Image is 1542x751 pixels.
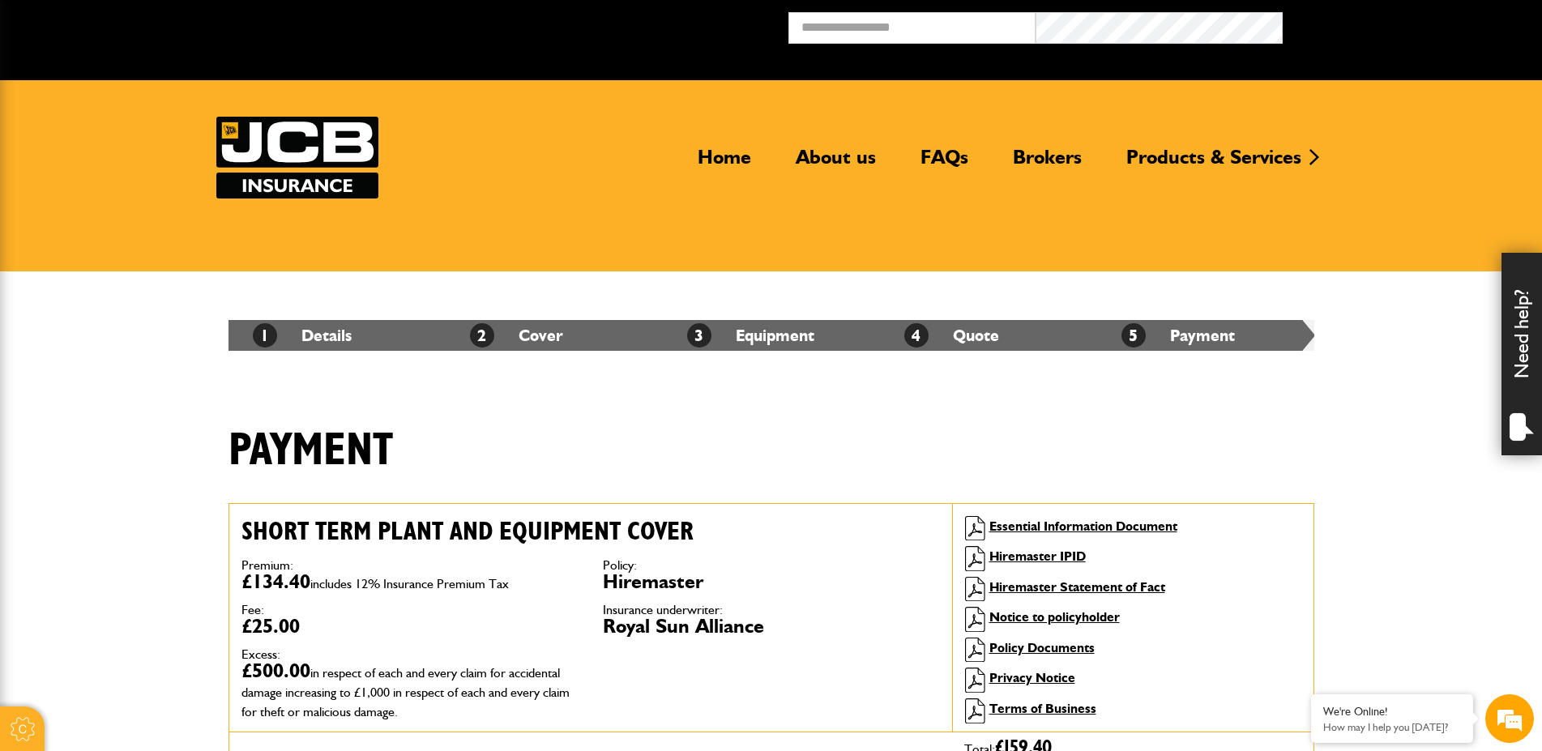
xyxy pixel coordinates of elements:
span: 3 [687,323,711,348]
dd: £25.00 [241,617,579,636]
a: Brokers [1001,145,1094,182]
a: About us [784,145,888,182]
a: Privacy Notice [989,670,1075,685]
a: Products & Services [1114,145,1313,182]
a: Essential Information Document [989,518,1177,534]
a: Home [686,145,763,182]
a: FAQs [908,145,980,182]
a: Terms of Business [989,701,1096,716]
span: 4 [904,323,929,348]
span: includes 12% Insurance Premium Tax [310,576,509,591]
dd: Hiremaster [603,572,940,591]
dt: Premium: [241,559,579,572]
a: Hiremaster Statement of Fact [989,579,1165,595]
div: Need help? [1501,253,1542,455]
span: 1 [253,323,277,348]
dt: Fee: [241,604,579,617]
a: 2Cover [470,326,563,345]
dd: £500.00 [241,661,579,719]
a: Notice to policyholder [989,609,1120,625]
a: 4Quote [904,326,999,345]
dd: £134.40 [241,572,579,591]
dt: Insurance underwriter: [603,604,940,617]
img: JCB Insurance Services logo [216,117,378,198]
span: 2 [470,323,494,348]
div: We're Online! [1323,705,1461,719]
a: JCB Insurance Services [216,117,378,198]
a: 3Equipment [687,326,814,345]
h2: Short term plant and equipment cover [241,516,940,547]
dt: Policy: [603,559,940,572]
button: Broker Login [1283,12,1530,37]
a: Policy Documents [989,640,1095,655]
dt: Excess: [241,648,579,661]
span: 5 [1121,323,1146,348]
p: How may I help you today? [1323,721,1461,733]
h1: Payment [229,424,393,478]
a: 1Details [253,326,352,345]
dd: Royal Sun Alliance [603,617,940,636]
span: in respect of each and every claim for accidental damage increasing to £1,000 in respect of each ... [241,665,570,719]
a: Hiremaster IPID [989,548,1086,564]
li: Payment [1097,320,1314,351]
